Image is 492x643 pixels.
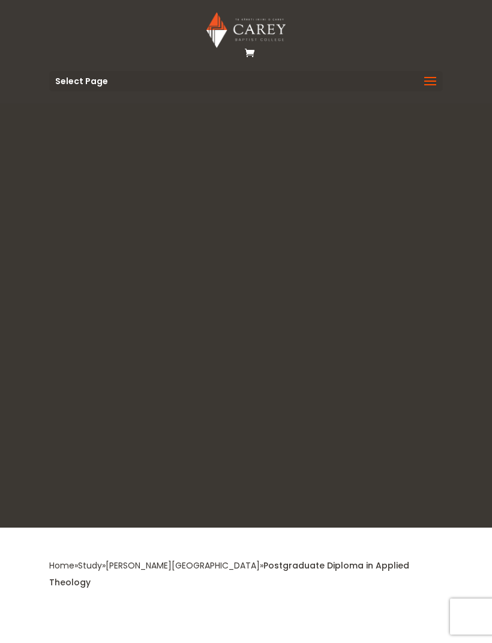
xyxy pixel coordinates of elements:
[55,77,108,85] span: Select Page
[49,559,74,571] a: Home
[49,559,409,588] span: Postgraduate Diploma in Applied Theology
[106,559,260,571] a: [PERSON_NAME][GEOGRAPHIC_DATA]
[78,559,102,571] a: Study
[206,12,285,48] img: Carey Baptist College
[49,559,409,588] span: » » »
